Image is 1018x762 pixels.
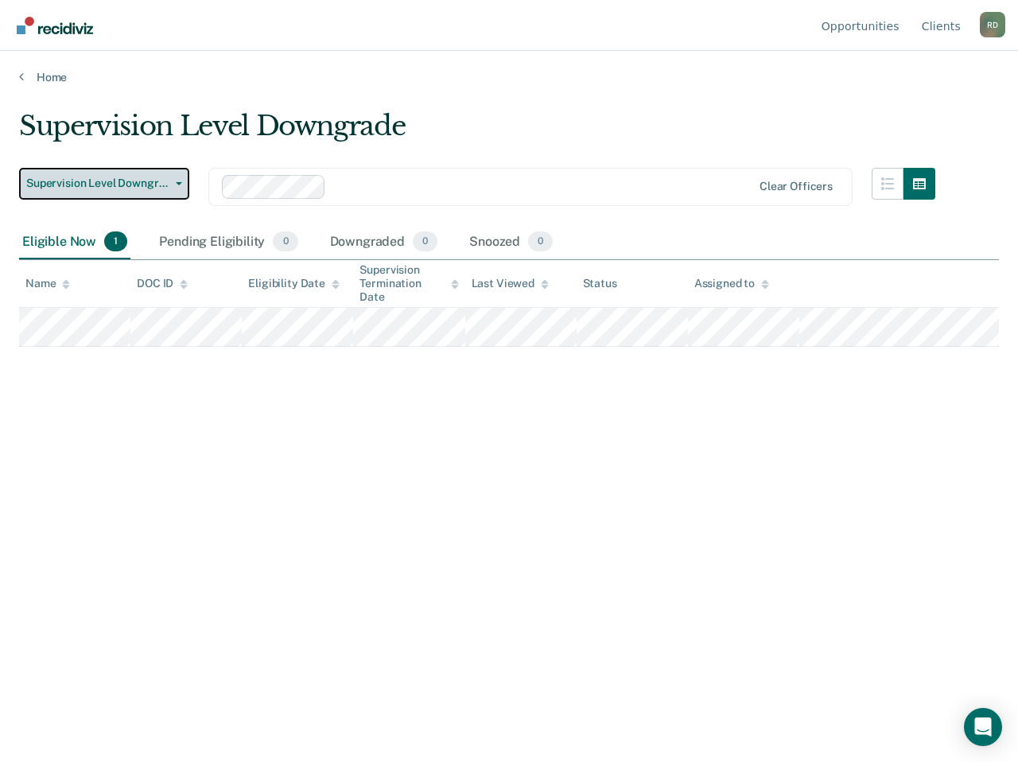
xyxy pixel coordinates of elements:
[273,231,297,252] span: 0
[980,12,1005,37] div: R D
[25,277,70,290] div: Name
[327,225,441,260] div: Downgraded0
[104,231,127,252] span: 1
[19,110,935,155] div: Supervision Level Downgrade
[19,225,130,260] div: Eligible Now1
[26,177,169,190] span: Supervision Level Downgrade
[528,231,553,252] span: 0
[466,225,556,260] div: Snoozed0
[413,231,437,252] span: 0
[964,708,1002,746] div: Open Intercom Messenger
[980,12,1005,37] button: Profile dropdown button
[19,70,999,84] a: Home
[156,225,301,260] div: Pending Eligibility0
[472,277,549,290] div: Last Viewed
[583,277,617,290] div: Status
[359,263,458,303] div: Supervision Termination Date
[137,277,188,290] div: DOC ID
[17,17,93,34] img: Recidiviz
[19,168,189,200] button: Supervision Level Downgrade
[760,180,833,193] div: Clear officers
[248,277,340,290] div: Eligibility Date
[694,277,769,290] div: Assigned to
